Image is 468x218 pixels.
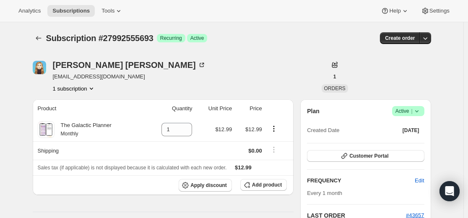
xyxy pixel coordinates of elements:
h2: Plan [307,107,320,115]
button: Settings [416,5,455,17]
span: Active [395,107,421,115]
th: Quantity [146,99,195,118]
div: Open Intercom Messenger [439,181,460,201]
span: | [411,108,412,114]
button: Edit [410,174,429,187]
span: Active [190,35,204,42]
h2: FREQUENCY [307,176,415,185]
span: Analytics [18,8,41,14]
button: Apply discount [179,179,232,192]
span: Customer Portal [349,153,388,159]
th: Shipping [33,141,146,160]
span: $12.99 [215,126,232,132]
span: $12.99 [235,164,252,171]
button: Analytics [13,5,46,17]
span: Subscription #27992555693 [46,34,153,43]
button: Customer Portal [307,150,424,162]
th: Product [33,99,146,118]
span: Created Date [307,126,339,135]
span: Tools [101,8,114,14]
button: 1 [328,71,341,83]
small: Monthly [61,131,78,137]
th: Price [234,99,265,118]
span: Subscriptions [52,8,90,14]
span: 1 [333,73,336,80]
span: Edit [415,176,424,185]
button: Help [376,5,414,17]
button: Tools [96,5,128,17]
span: Every 1 month [307,190,342,196]
button: Create order [380,32,420,44]
span: Maria Kopf [33,61,46,74]
button: Subscriptions [47,5,95,17]
span: $0.00 [248,148,262,154]
div: The Galactic Planner [55,121,112,138]
span: Settings [429,8,450,14]
span: Recurring [160,35,182,42]
button: Product actions [267,124,281,133]
span: Help [389,8,400,14]
button: Shipping actions [267,145,281,154]
div: [PERSON_NAME] [PERSON_NAME] [53,61,206,69]
button: [DATE] [398,125,424,136]
span: Apply discount [190,182,227,189]
span: [DATE] [403,127,419,134]
button: Subscriptions [33,32,44,44]
th: Unit Price [195,99,234,118]
button: Product actions [53,84,96,93]
span: Add product [252,182,282,188]
span: [EMAIL_ADDRESS][DOMAIN_NAME] [53,73,206,81]
span: ORDERS [324,86,346,91]
img: product img [39,121,53,138]
span: Sales tax (if applicable) is not displayed because it is calculated with each new order. [38,165,227,171]
button: Add product [240,179,287,191]
span: $12.99 [245,126,262,132]
span: Create order [385,35,415,42]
